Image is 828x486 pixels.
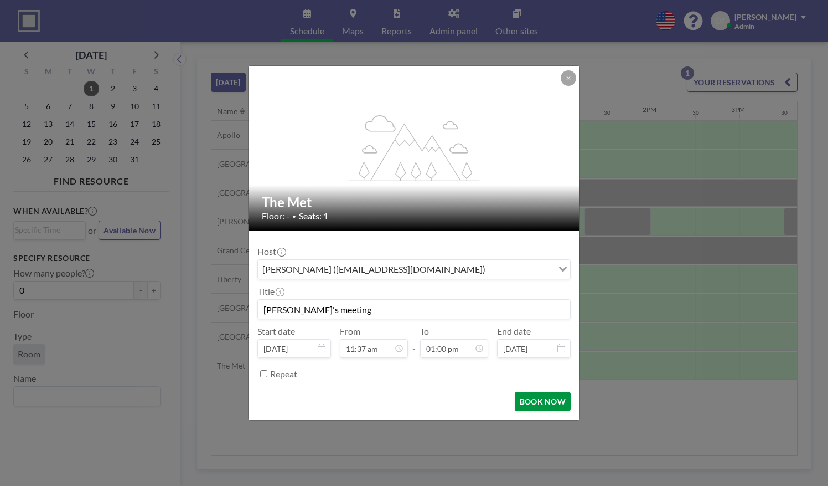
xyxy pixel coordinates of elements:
[258,300,570,319] input: Darrius's reservation
[340,326,360,337] label: From
[292,212,296,221] span: •
[489,262,552,277] input: Search for option
[270,369,297,380] label: Repeat
[420,326,429,337] label: To
[349,114,480,181] g: flex-grow: 1.2;
[412,330,416,354] span: -
[257,246,285,257] label: Host
[257,286,283,297] label: Title
[260,262,488,277] span: [PERSON_NAME] ([EMAIL_ADDRESS][DOMAIN_NAME])
[258,260,570,279] div: Search for option
[262,211,289,222] span: Floor: -
[515,392,571,411] button: BOOK NOW
[299,211,328,222] span: Seats: 1
[257,326,295,337] label: Start date
[262,194,567,211] h2: The Met
[497,326,531,337] label: End date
